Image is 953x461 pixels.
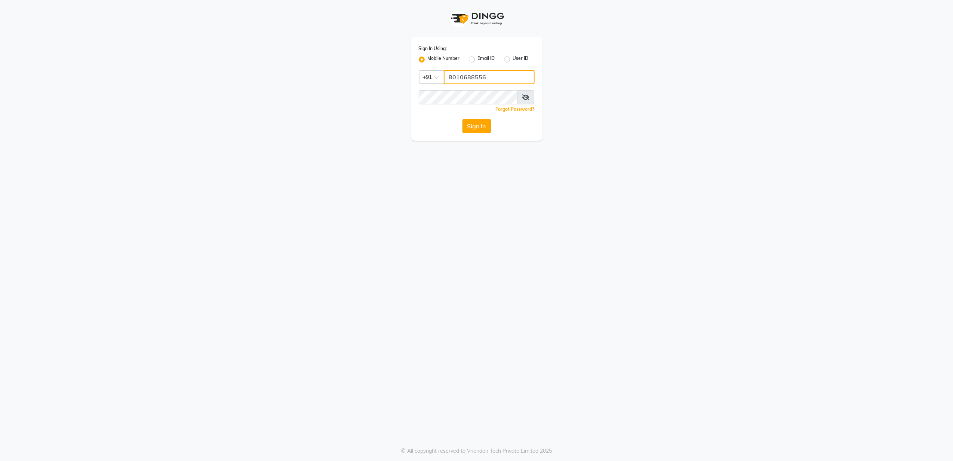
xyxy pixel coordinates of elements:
[513,55,529,64] label: User ID
[419,45,447,52] label: Sign In Using:
[496,106,535,112] a: Forgot Password?
[478,55,495,64] label: Email ID
[447,7,507,30] img: logo1.svg
[419,90,517,104] input: Username
[444,70,535,84] input: Username
[428,55,460,64] label: Mobile Number
[462,119,491,133] button: Sign In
